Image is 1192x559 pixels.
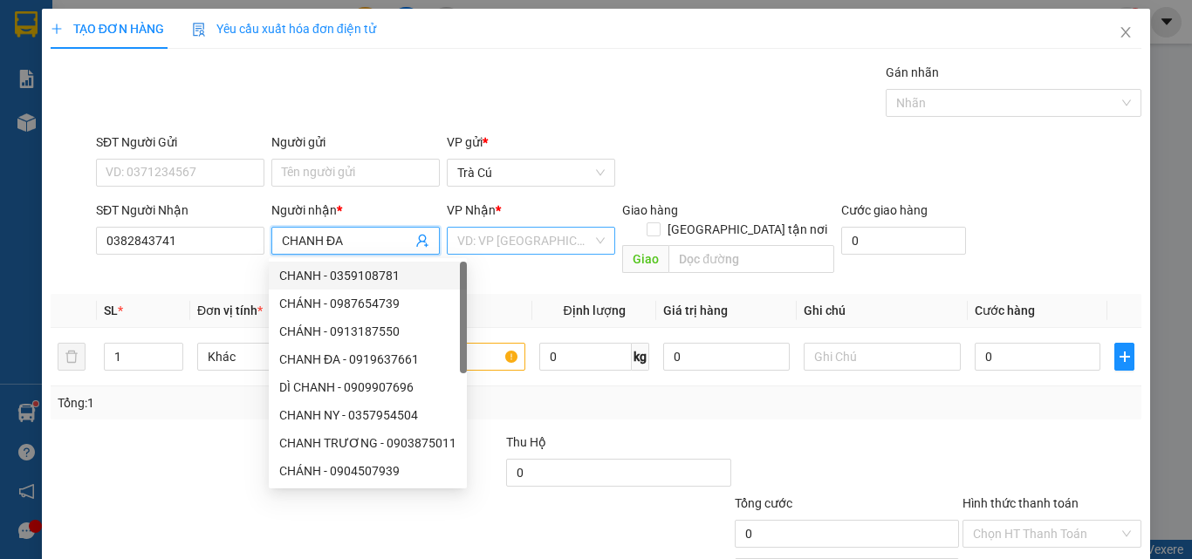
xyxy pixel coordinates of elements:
span: Đơn vị tính [197,303,263,317]
span: Giao hàng [622,203,678,217]
div: CHÁNH - 0904507939 [269,457,467,485]
div: CHÁNH - 0987654739 [279,294,456,313]
span: Khác [208,344,344,370]
button: plus [1114,343,1134,371]
label: Hình thức thanh toán [963,496,1079,510]
span: kg [632,343,649,371]
span: [GEOGRAPHIC_DATA] tận nơi [661,220,834,239]
button: Close [1101,9,1150,58]
span: Giao [622,245,668,273]
th: Ghi chú [797,294,968,328]
div: VP gửi [447,133,615,152]
span: Giá trị hàng [663,303,728,317]
span: Thu Hộ [506,435,546,449]
div: DÌ CHANH - 0909907696 [269,373,467,401]
div: CHÁNH - 0987654739 [269,290,467,317]
label: Cước giao hàng [841,203,928,217]
div: CHÁNH - 0913187550 [279,322,456,341]
div: SĐT Người Nhận [96,201,264,220]
input: Dọc đường [668,245,834,273]
span: plus [51,23,63,35]
div: SĐT Người Gửi [96,133,264,152]
div: CHANH - 0359108781 [269,262,467,290]
span: Trà Cú [457,160,605,186]
div: Tổng: 1 [58,393,462,412]
span: close [1119,25,1133,39]
div: CHÁNH - 0904507939 [279,461,456,481]
div: CHANH ĐA - 0919637661 [279,350,456,369]
input: Ghi Chú [804,343,961,371]
span: user-add [415,234,429,248]
span: Định lượng [563,303,625,317]
div: CHANH NY - 0357954504 [269,401,467,429]
div: CHANH - 0359108781 [279,266,456,285]
span: Tổng cước [735,496,792,510]
div: CHANH TRƯƠNG - 0903875011 [269,429,467,457]
div: DÌ CHANH - 0909907696 [279,378,456,397]
span: plus [1115,350,1134,364]
div: CHÁNH - 0913187550 [269,317,467,345]
div: CHANH NY - 0357954504 [279,406,456,425]
span: SL [104,303,118,317]
div: Người nhận [271,201,440,220]
div: CHANH ĐA - 0919637661 [269,345,467,373]
button: delete [58,343,86,371]
span: Yêu cầu xuất hóa đơn điện tử [192,22,376,36]
img: icon [192,23,206,37]
span: Cước hàng [975,303,1035,317]
label: Gán nhãn [886,65,939,79]
span: TẠO ĐƠN HÀNG [51,22,164,36]
div: Người gửi [271,133,440,152]
div: CHANH TRƯƠNG - 0903875011 [279,433,456,453]
input: 0 [663,343,789,371]
span: VP Nhận [447,203,496,217]
input: Cước giao hàng [841,227,966,255]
